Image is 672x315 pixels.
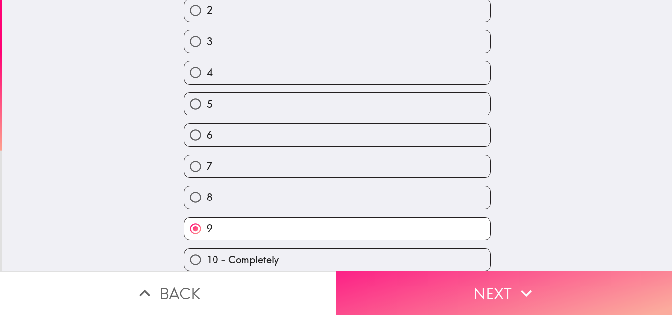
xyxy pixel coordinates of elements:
button: 10 - Completely [184,249,490,271]
span: 2 [207,3,213,17]
span: 9 [207,222,213,235]
button: 9 [184,218,490,240]
span: 6 [207,128,213,142]
button: 7 [184,155,490,177]
button: 6 [184,124,490,146]
button: 3 [184,30,490,53]
span: 4 [207,66,213,80]
button: 4 [184,61,490,84]
button: 8 [184,186,490,208]
span: 7 [207,159,213,173]
span: 8 [207,191,213,204]
button: 5 [184,93,490,115]
span: 5 [207,97,213,111]
span: 3 [207,35,213,49]
span: 10 - Completely [207,253,279,267]
button: Next [336,271,672,315]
